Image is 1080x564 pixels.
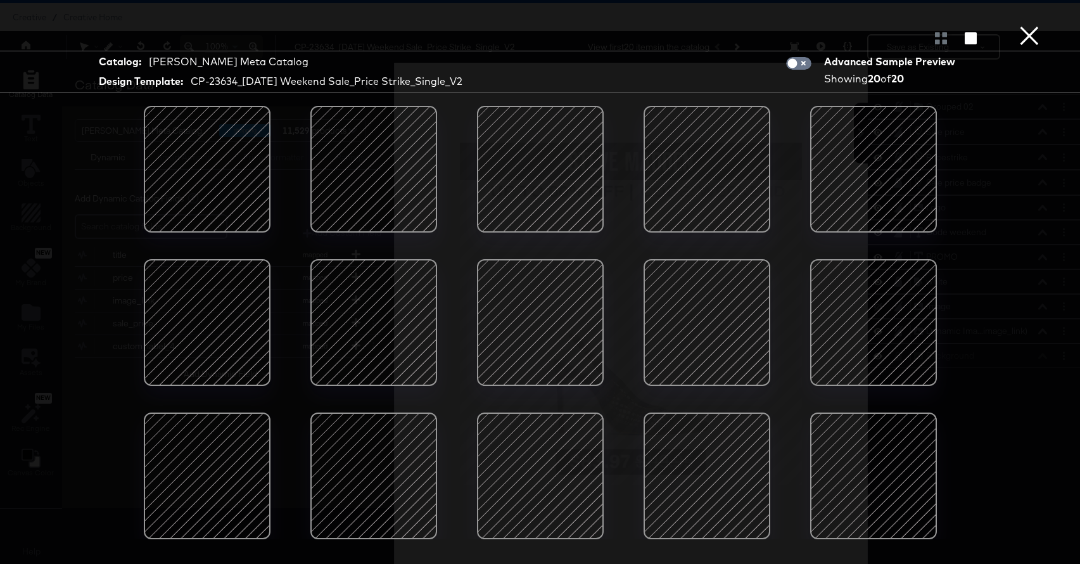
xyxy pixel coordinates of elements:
div: Advanced Sample Preview [824,54,960,69]
strong: 20 [891,72,904,85]
div: [PERSON_NAME] Meta Catalog [149,54,308,69]
strong: 20 [868,72,880,85]
div: Showing of [824,72,960,86]
strong: Catalog: [99,54,141,69]
div: CP-23634_[DATE] Weekend Sale_Price Strike_Single_V2 [191,74,462,89]
strong: Design Template: [99,74,183,89]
